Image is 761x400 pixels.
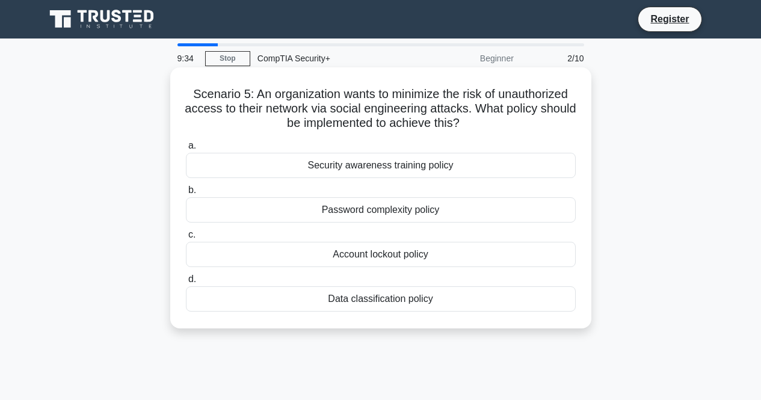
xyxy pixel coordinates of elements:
[521,46,591,70] div: 2/10
[188,274,196,284] span: d.
[170,46,205,70] div: 9:34
[185,87,577,131] h5: Scenario 5: An organization wants to minimize the risk of unauthorized access to their network vi...
[186,197,576,223] div: Password complexity policy
[186,286,576,312] div: Data classification policy
[188,185,196,195] span: b.
[188,140,196,150] span: a.
[188,229,196,239] span: c.
[250,46,416,70] div: CompTIA Security+
[416,46,521,70] div: Beginner
[186,153,576,178] div: Security awareness training policy
[643,11,696,26] a: Register
[205,51,250,66] a: Stop
[186,242,576,267] div: Account lockout policy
